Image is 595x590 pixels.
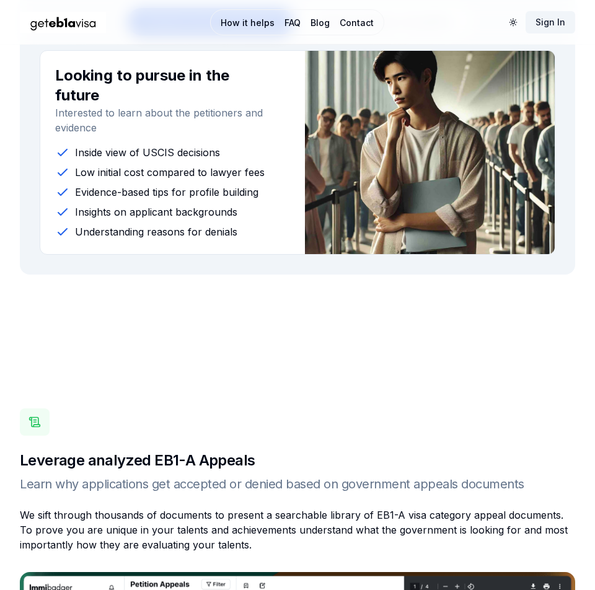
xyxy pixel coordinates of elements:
[221,17,275,29] a: How it helps
[20,12,107,33] img: geteb1avisa logo
[55,224,275,239] li: Understanding reasons for denials
[210,9,384,35] nav: Main
[55,165,275,180] li: Low initial cost compared to lawyer fees
[55,185,275,200] li: Evidence-based tips for profile building
[20,508,575,552] div: We sift through thousands of documents to present a searchable library of EB1-A visa category app...
[55,66,275,105] h3: Looking to pursue in the future
[526,11,575,33] a: Sign In
[284,17,301,29] a: FAQ
[305,51,555,254] img: Looking to pursue in the future benefits
[311,17,330,29] a: Blog
[340,17,374,29] a: Contact
[55,145,275,160] li: Inside view of USCIS decisions
[20,12,205,33] a: Home Page
[55,105,275,135] p: Interested to learn about the petitioners and evidence
[20,451,575,475] h2: Leverage analyzed EB1-A Appeals
[55,205,275,219] li: Insights on applicant backgrounds
[20,475,575,493] h3: Learn why applications get accepted or denied based on government appeals documents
